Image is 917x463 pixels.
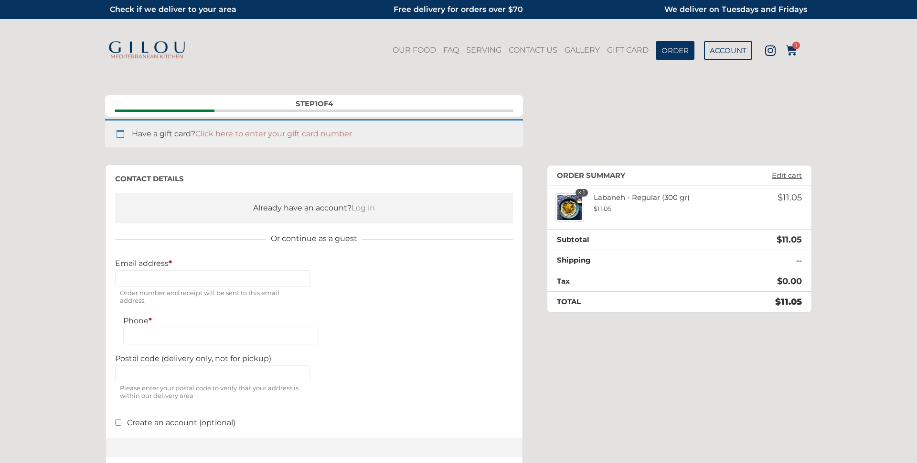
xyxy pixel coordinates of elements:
[777,234,782,245] span: $
[767,171,807,180] a: Edit cart
[775,297,802,307] bdi: 11.05
[710,47,746,54] span: ACCOUNT
[594,205,611,212] bdi: 11.05
[115,259,310,268] label: Email address
[115,175,513,183] h3: Contact details
[115,382,310,402] span: Please enter your postal code to verify that your address is within our delivery area
[605,39,651,61] a: GIFT CARD
[562,39,602,61] a: GALLERY
[115,419,121,426] input: Create an account (optional)
[778,192,783,203] span: $
[506,39,560,61] a: CONTACT US
[441,39,461,61] a: FAQ
[352,203,375,212] a: Log in
[786,44,797,56] a: 1
[557,171,625,180] h3: Order summary
[594,205,597,212] span: $
[584,193,735,213] div: Labaneh - Regular (300 gr)
[689,250,811,271] td: --
[661,47,689,54] span: ORDER
[115,354,310,363] label: Postal code (delivery only, not for pickup)
[195,129,352,138] a: Click here to enter your gift card number
[266,233,362,244] span: Or continue as a guest
[110,5,236,14] a: Check if we deliver to your area
[778,192,802,203] bdi: 11.05
[328,99,333,108] span: 4
[390,39,438,61] a: OUR FOOD
[777,234,802,245] bdi: 11.05
[345,2,571,17] h2: Free delivery for orders over $70
[123,316,318,325] label: Phone
[547,271,689,292] th: Tax
[704,41,752,60] a: ACCOUNT
[656,41,694,60] a: ORDER
[105,54,189,59] h2: MEDITERRANEAN KITCHEN
[777,276,802,287] bdi: 0.00
[792,42,800,49] span: 1
[115,287,310,307] span: Order number and receipt will be sent to this email address.
[107,41,186,55] img: Gilou Logo
[464,39,504,61] a: SERVING
[115,100,513,107] div: Step of
[389,39,651,61] nav: Menu
[775,297,781,307] span: $
[547,229,689,250] th: Subtotal
[581,2,807,17] h2: We deliver on Tuesdays and Fridays
[127,418,235,427] span: Create an account (optional)
[555,193,584,222] img: Labaneh
[315,99,318,108] span: 1
[115,110,214,112] span: Contact details
[547,292,689,312] th: Total
[576,189,588,197] strong: × 1
[125,202,503,214] div: Already have an account?
[547,250,689,271] th: Shipping
[777,276,782,287] span: $
[105,119,523,147] div: Have a gift card?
